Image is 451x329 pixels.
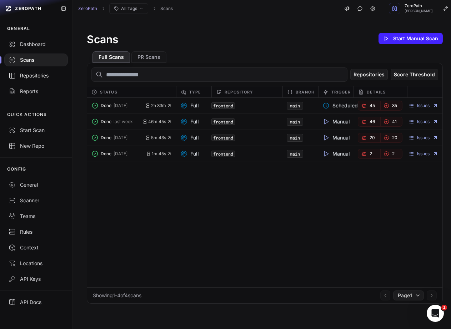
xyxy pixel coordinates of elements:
div: General [9,181,64,188]
button: Start Manual Scan [379,33,443,44]
a: Issues [409,103,438,108]
span: Manual [322,134,350,141]
button: 45 [358,101,380,111]
p: GENERAL [7,26,30,31]
span: ZEROPATH [15,6,41,11]
button: Score Threshold [391,69,438,80]
span: 41 [392,119,397,125]
svg: chevron right, [152,6,157,11]
span: 1 [441,305,447,310]
span: 2 [392,151,395,157]
span: Trigger [331,88,351,96]
span: Branch [296,88,315,96]
span: Manual [322,118,350,125]
span: 2 [370,151,372,157]
svg: chevron right, [101,6,106,11]
a: Scans [160,6,173,11]
a: Issues [409,135,438,141]
span: [DATE] [114,135,127,141]
a: main [290,151,300,157]
div: Repositories [9,72,64,79]
button: Full Scans [92,51,130,63]
a: Issues [409,151,438,157]
button: 2h 33m [145,103,172,108]
a: 2 [380,149,403,159]
span: Page 1 [398,292,412,299]
span: Details [367,88,386,96]
span: Status [100,88,117,96]
div: Start Scan [9,127,64,134]
p: CONFIG [7,166,26,172]
button: Done [DATE] [91,133,145,143]
code: frontend [211,135,235,141]
div: Scanner [9,197,64,204]
button: All Tags [109,3,148,14]
button: 5m 43s [145,135,172,141]
iframe: Intercom live chat [427,305,444,322]
div: New Repo [9,142,64,150]
div: Dashboard [9,41,64,48]
code: frontend [211,151,235,157]
div: API Keys [9,275,64,283]
span: last week [114,119,133,125]
a: 41 [380,117,403,127]
span: ZeroPath [405,4,433,8]
span: Type [189,88,201,96]
button: 46m 45s [142,119,172,125]
a: Issues [409,119,438,125]
span: Full [180,118,199,125]
div: Context [9,244,64,251]
button: 46 [358,117,380,127]
span: Repository [225,88,253,96]
button: 1m 45s [146,151,172,157]
a: 35 [380,101,403,111]
span: Done [101,135,111,141]
a: main [290,135,300,141]
button: 20 [380,133,403,143]
div: Teams [9,213,64,220]
button: Done last week [91,117,142,127]
button: Page1 [393,290,424,300]
div: API Docs [9,299,64,306]
span: Done [101,151,111,157]
div: Reports [9,88,64,95]
a: main [290,103,300,108]
button: Done [DATE] [91,149,146,159]
span: Manual [322,150,350,157]
span: Done [101,119,111,125]
span: 20 [370,135,375,141]
span: 45 [370,103,375,108]
span: [DATE] [114,151,127,157]
code: frontend [211,118,235,125]
button: Repositories [350,69,388,80]
span: Done [101,103,111,108]
span: Scheduled [322,102,358,109]
a: 2 [358,149,380,159]
span: [PERSON_NAME] [405,9,433,13]
p: QUICK ACTIONS [7,112,47,117]
nav: breadcrumb [78,3,173,14]
div: Rules [9,228,64,236]
a: ZEROPATH [3,3,55,14]
code: frontend [211,102,235,109]
a: ZeroPath [78,6,97,11]
span: 20 [392,135,397,141]
span: 46 [370,119,375,125]
button: PR Scans [131,51,166,63]
a: 20 [358,133,380,143]
div: Scans [9,56,64,64]
div: Locations [9,260,64,267]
